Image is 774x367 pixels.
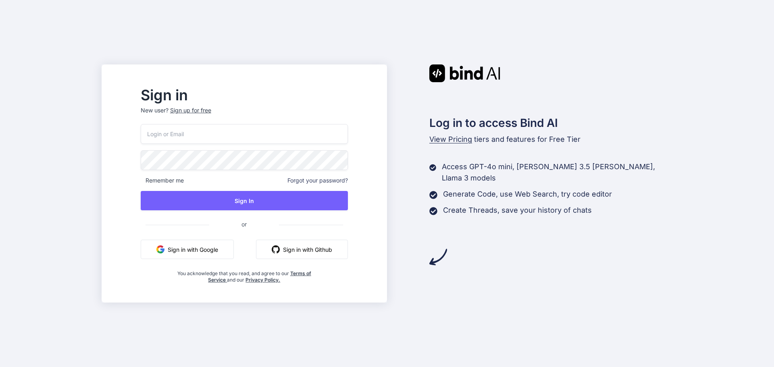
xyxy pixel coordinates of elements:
button: Sign In [141,191,348,210]
a: Privacy Policy. [246,277,280,283]
h2: Log in to access Bind AI [429,114,673,131]
button: Sign in with Github [256,240,348,259]
button: Sign in with Google [141,240,234,259]
img: github [272,245,280,253]
span: Remember me [141,176,184,185]
p: Create Threads, save your history of chats [443,205,592,216]
span: or [209,214,279,234]
h2: Sign in [141,89,348,102]
img: google [156,245,164,253]
a: Terms of Service [208,270,311,283]
div: You acknowledge that you read, and agree to our and our [175,265,313,283]
span: Forgot your password? [287,176,348,185]
div: Sign up for free [170,106,211,114]
p: New user? [141,106,348,124]
p: tiers and features for Free Tier [429,134,673,145]
img: arrow [429,248,447,266]
img: Bind AI logo [429,64,500,82]
p: Generate Code, use Web Search, try code editor [443,189,612,200]
span: View Pricing [429,135,472,143]
input: Login or Email [141,124,348,144]
p: Access GPT-4o mini, [PERSON_NAME] 3.5 [PERSON_NAME], Llama 3 models [442,161,672,184]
